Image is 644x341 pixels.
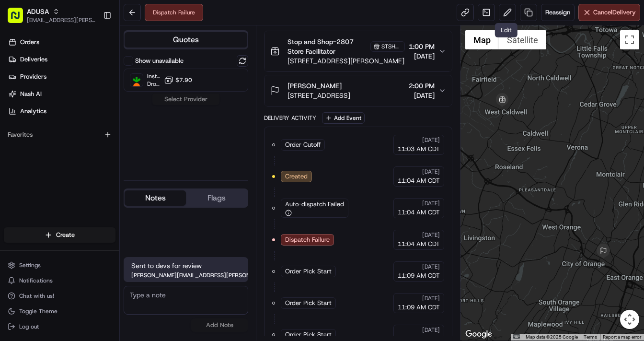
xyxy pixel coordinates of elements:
button: Show satellite imagery [499,30,546,49]
span: [DATE] [422,200,440,207]
span: [DATE] [422,294,440,302]
a: 📗Knowledge Base [6,135,77,153]
div: Start new chat [33,92,157,101]
span: Knowledge Base [19,139,73,149]
span: [STREET_ADDRESS][PERSON_NAME] [287,56,405,66]
span: 11:04 AM CDT [398,208,440,217]
a: Orders [4,35,119,50]
div: 📗 [10,140,17,148]
span: [DATE] [422,263,440,270]
span: Stop and Shop-2807 Store Facilitator [287,37,368,56]
button: Log out [4,320,115,333]
span: Toggle Theme [19,307,57,315]
span: 11:09 AM CDT [398,271,440,280]
a: Analytics [4,104,119,119]
span: [DATE] [422,168,440,176]
span: Map data ©2025 Google [526,334,578,340]
label: Show unavailable [135,57,184,65]
button: Settings [4,259,115,272]
span: Settings [19,261,41,269]
img: Google [463,328,494,341]
span: 11:04 AM CDT [398,240,440,248]
span: Analytics [20,107,46,116]
span: API Documentation [91,139,154,149]
button: Stop and Shop-2807 Store FacilitatorSTSH-2807[STREET_ADDRESS][PERSON_NAME]1:00 PM[DATE] [264,31,452,71]
span: [STREET_ADDRESS] [287,91,350,100]
button: Toggle fullscreen view [620,30,639,49]
button: Start new chat [163,94,174,106]
span: Instacart [147,72,160,80]
span: [DATE] [422,231,440,239]
span: Nash AI [20,90,42,98]
span: 2:00 PM [409,81,435,91]
img: Instacart [130,74,143,86]
button: Chat with us! [4,289,115,303]
button: Notifications [4,274,115,287]
button: Quotes [125,32,247,47]
button: Notes [125,190,186,206]
span: 11:03 AM CDT [398,145,440,153]
span: Dropoff ETA - [147,80,160,88]
span: Auto-dispatch Failed [285,200,344,209]
span: Log out [19,323,39,330]
button: [EMAIL_ADDRESS][PERSON_NAME][DOMAIN_NAME] [27,16,95,24]
a: Terms (opens in new tab) [584,334,597,340]
button: [PERSON_NAME][STREET_ADDRESS]2:00 PM[DATE] [264,75,452,106]
input: Clear [25,62,158,72]
a: Providers [4,69,119,84]
span: Create [56,231,75,239]
button: $7.90 [164,75,192,85]
button: Map camera controls [620,310,639,329]
img: Nash [10,10,29,29]
span: Chat with us! [19,292,54,300]
span: [DATE] [422,136,440,144]
div: Delivery Activity [264,114,316,122]
span: Notifications [19,277,53,284]
button: Keyboard shortcuts [513,334,520,339]
a: Report a map error [603,334,641,340]
span: [PERSON_NAME][EMAIL_ADDRESS][PERSON_NAME][DOMAIN_NAME] [131,272,318,278]
button: Add Event [322,112,365,124]
button: ADUSA[EMAIL_ADDRESS][PERSON_NAME][DOMAIN_NAME] [4,4,99,27]
a: Powered byPylon [68,162,116,170]
span: [DATE] [409,91,435,100]
span: STSH-2807 [381,43,402,50]
span: Providers [20,72,46,81]
button: Toggle Theme [4,305,115,318]
span: Created [285,172,308,181]
span: Orders [20,38,39,47]
div: 💻 [81,140,89,148]
span: Reassign [545,8,570,17]
a: Nash AI [4,86,119,102]
span: Order Pick Start [285,299,332,307]
button: Create [4,227,115,243]
span: Pylon [95,163,116,170]
button: ADUSA [27,7,49,16]
span: Order Pick Start [285,330,332,339]
a: Deliveries [4,52,119,67]
span: Order Pick Start [285,267,332,276]
span: 1:00 PM [409,42,435,51]
button: Show street map [465,30,499,49]
span: Sent to devs for review [131,261,241,270]
p: Welcome 👋 [10,38,174,54]
div: We're available if you need us! [33,101,121,109]
span: $7.90 [175,76,192,84]
span: Dispatch Failure [285,235,330,244]
button: Flags [186,190,247,206]
img: 1736555255976-a54dd68f-1ca7-489b-9aae-adbdc363a1c4 [10,92,27,109]
span: 11:04 AM CDT [398,176,440,185]
span: Order Cutoff [285,141,321,149]
span: [PERSON_NAME] [287,81,342,91]
span: Cancel Delivery [593,8,636,17]
span: Deliveries [20,55,47,64]
span: 11:09 AM CDT [398,303,440,312]
a: Open this area in Google Maps (opens a new window) [463,328,494,341]
button: CancelDelivery [578,4,640,21]
a: 💻API Documentation [77,135,158,153]
span: [DATE] [422,326,440,334]
span: [DATE] [409,51,435,61]
div: Edit [495,23,517,37]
